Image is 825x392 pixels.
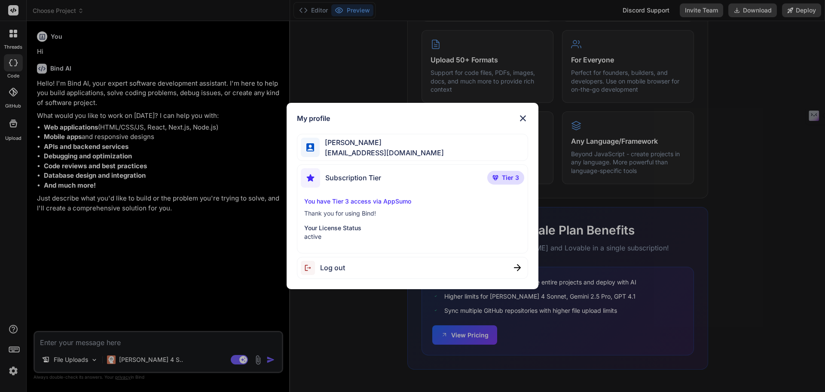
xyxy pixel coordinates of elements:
[301,261,320,275] img: logout
[492,175,498,180] img: premium
[297,113,330,123] h1: My profile
[304,209,521,218] p: Thank you for using Bind!
[514,264,521,271] img: close
[304,224,521,232] p: Your License Status
[320,148,444,158] span: [EMAIL_ADDRESS][DOMAIN_NAME]
[325,173,381,183] span: Subscription Tier
[306,143,315,151] img: profile
[518,113,528,123] img: close
[304,232,521,241] p: active
[320,262,345,273] span: Log out
[320,137,444,148] span: [PERSON_NAME]
[301,168,320,188] img: subscription
[502,173,519,182] span: Tier 3
[304,197,521,206] p: You have Tier 3 access via AppSumo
